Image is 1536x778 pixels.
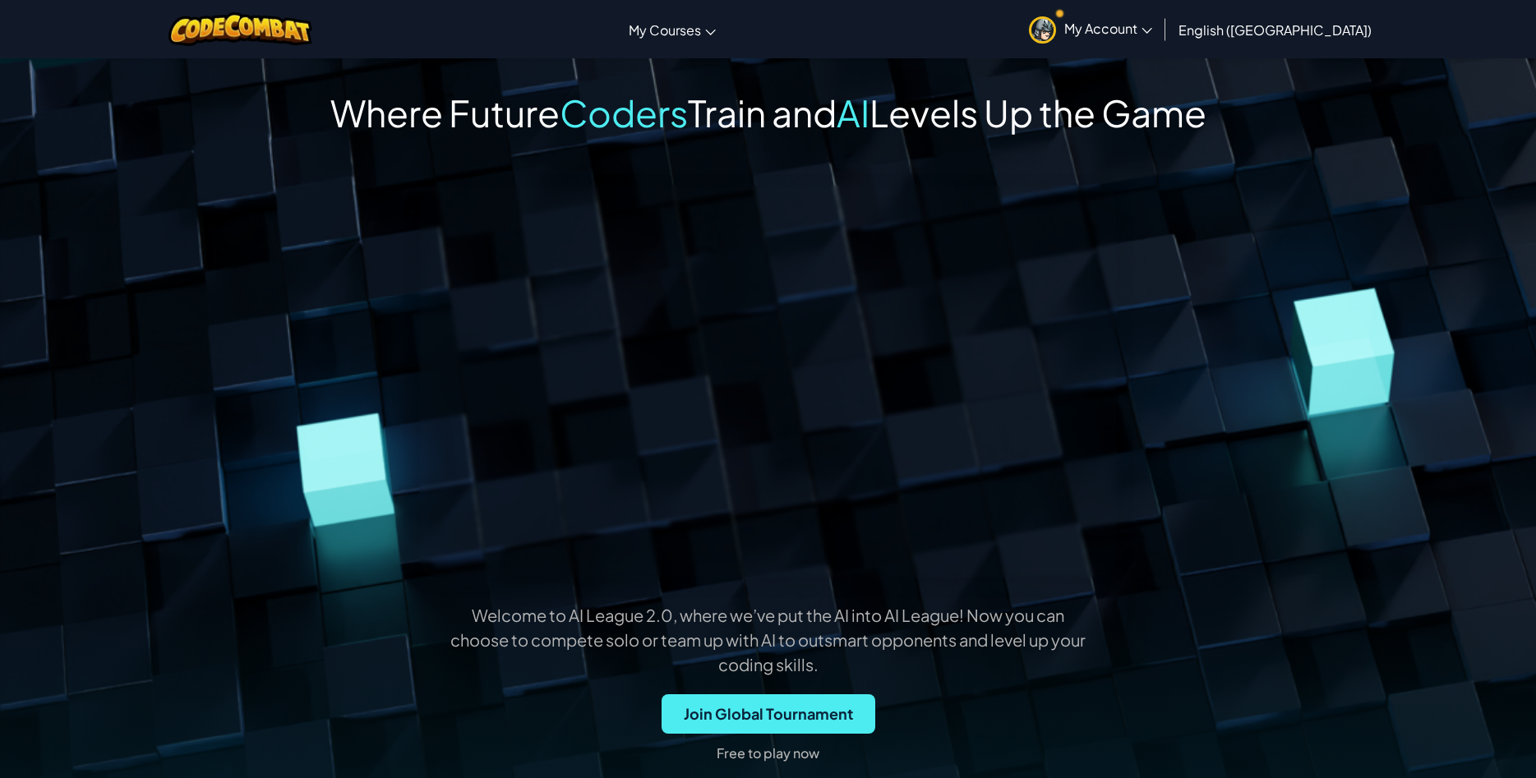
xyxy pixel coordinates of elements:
p: coding skills. [178,653,1358,676]
button: Join Global Tournament [662,694,875,734]
p: Free to play now [717,740,819,766]
a: My Account [1021,3,1160,55]
span: English ([GEOGRAPHIC_DATA]) [1179,21,1372,39]
span: Train and [688,90,837,136]
img: CodeCombat logo [168,12,312,46]
span: My Account [1064,20,1152,37]
img: avatar [1029,16,1056,44]
span: Coders [560,90,688,136]
p: choose to compete solo or team up with AI to outsmart opponents and level up your [178,628,1358,651]
a: English ([GEOGRAPHIC_DATA]) [1170,7,1380,52]
span: AI [837,90,869,136]
span: Where Future [330,90,560,136]
span: Levels Up the Game [869,90,1206,136]
a: My Courses [620,7,724,52]
p: Welcome to AI League 2.0, where we’ve put the AI into AI League! Now you can [178,604,1358,627]
span: My Courses [629,21,701,39]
